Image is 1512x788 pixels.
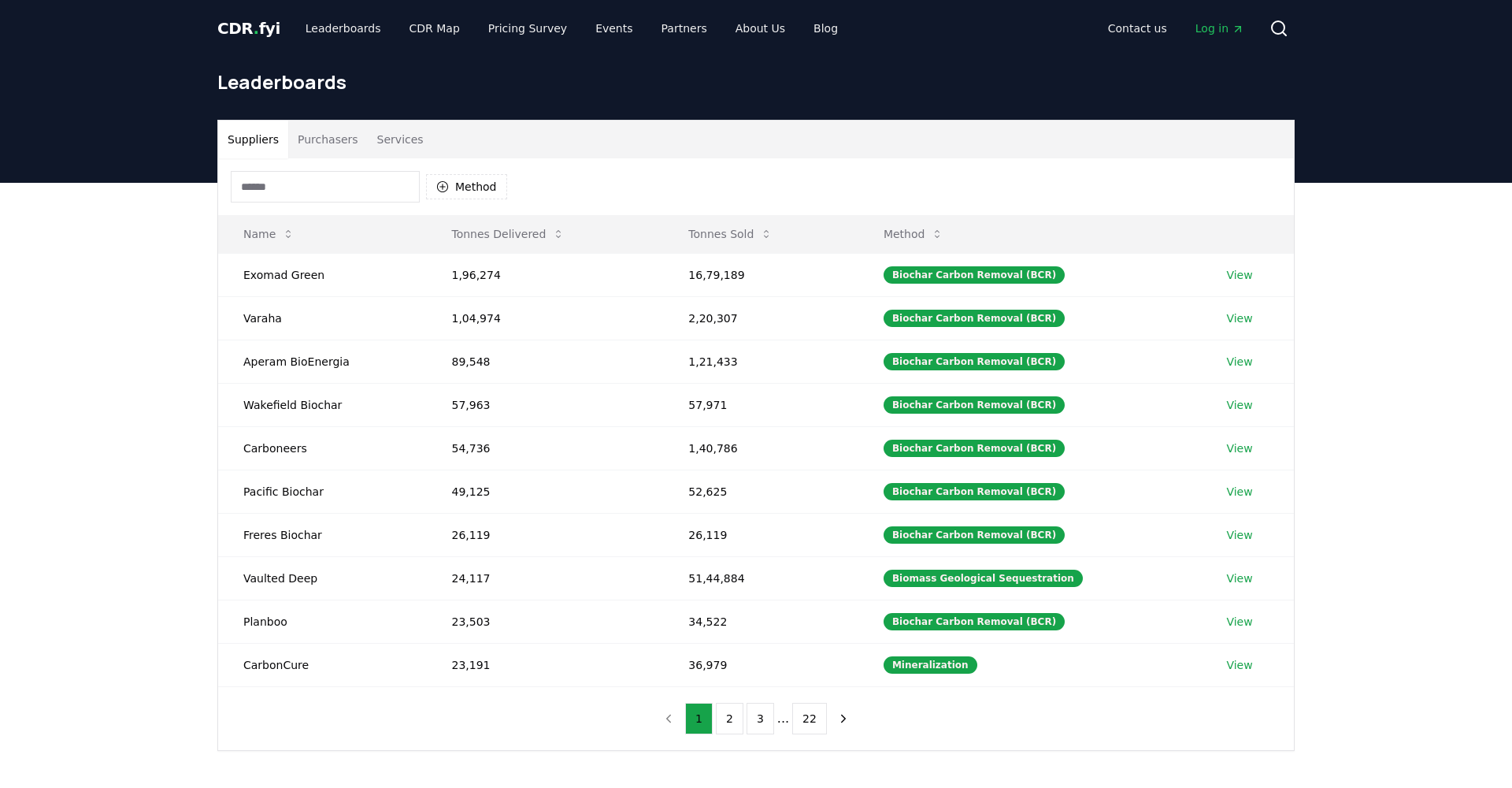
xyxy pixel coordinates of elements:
[293,14,850,43] nav: Main
[663,296,858,340] td: 2,20,307
[1095,14,1180,43] a: Contact us
[218,513,426,556] td: Freres Biochar
[792,703,827,734] button: 22
[426,600,663,643] td: 23,503
[397,14,472,43] a: CDR Map
[716,703,743,734] button: 2
[663,513,858,556] td: 26,119
[288,121,368,158] button: Purchasers
[218,470,426,513] td: Pacific Biochar
[663,426,858,470] td: 1,40,786
[884,353,1065,370] div: Biochar Carbon Removal (BCR)
[217,69,1295,95] h1: Leaderboards
[426,426,663,470] td: 54,736
[217,17,280,39] a: CDR.fyi
[777,709,789,728] li: ...
[1195,20,1244,36] span: Log in
[426,253,663,296] td: 1,96,274
[663,340,858,383] td: 1,21,433
[663,643,858,686] td: 36,979
[231,218,307,250] button: Name
[476,14,580,43] a: Pricing Survey
[649,14,720,43] a: Partners
[663,253,858,296] td: 16,79,189
[747,703,774,734] button: 3
[1226,440,1252,456] a: View
[368,121,433,158] button: Services
[884,526,1065,544] div: Biochar Carbon Removal (BCR)
[1226,614,1252,630] a: View
[583,14,645,43] a: Events
[1226,527,1252,543] a: View
[884,656,977,674] div: Mineralization
[1226,484,1252,500] a: View
[685,703,713,734] button: 1
[426,340,663,383] td: 89,548
[426,470,663,513] td: 49,125
[871,218,957,250] button: Method
[1226,354,1252,370] a: View
[723,14,798,43] a: About Us
[293,14,394,43] a: Leaderboards
[663,383,858,426] td: 57,971
[254,19,259,38] span: .
[1226,657,1252,673] a: View
[217,19,280,38] span: CDR fyi
[218,253,426,296] td: Exomad Green
[218,383,426,426] td: Wakefield Biochar
[884,613,1065,630] div: Biochar Carbon Removal (BCR)
[884,570,1083,587] div: Biomass Geological Sequestration
[218,340,426,383] td: Aperam BioEnergia
[426,174,507,199] button: Method
[426,296,663,340] td: 1,04,974
[1226,397,1252,413] a: View
[884,396,1065,414] div: Biochar Carbon Removal (BCR)
[218,426,426,470] td: Carboneers
[884,310,1065,327] div: Biochar Carbon Removal (BCR)
[218,556,426,600] td: Vaulted Deep
[663,470,858,513] td: 52,625
[1183,14,1257,43] a: Log in
[426,643,663,686] td: 23,191
[884,440,1065,457] div: Biochar Carbon Removal (BCR)
[1226,310,1252,326] a: View
[676,218,785,250] button: Tonnes Sold
[663,600,858,643] td: 34,522
[1226,571,1252,586] a: View
[1226,267,1252,283] a: View
[218,121,288,158] button: Suppliers
[218,296,426,340] td: Varaha
[426,383,663,426] td: 57,963
[663,556,858,600] td: 51,44,884
[884,483,1065,500] div: Biochar Carbon Removal (BCR)
[830,703,857,734] button: next page
[218,643,426,686] td: CarbonCure
[439,218,577,250] button: Tonnes Delivered
[218,600,426,643] td: Planboo
[1095,14,1257,43] nav: Main
[426,556,663,600] td: 24,117
[426,513,663,556] td: 26,119
[801,14,850,43] a: Blog
[884,266,1065,284] div: Biochar Carbon Removal (BCR)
